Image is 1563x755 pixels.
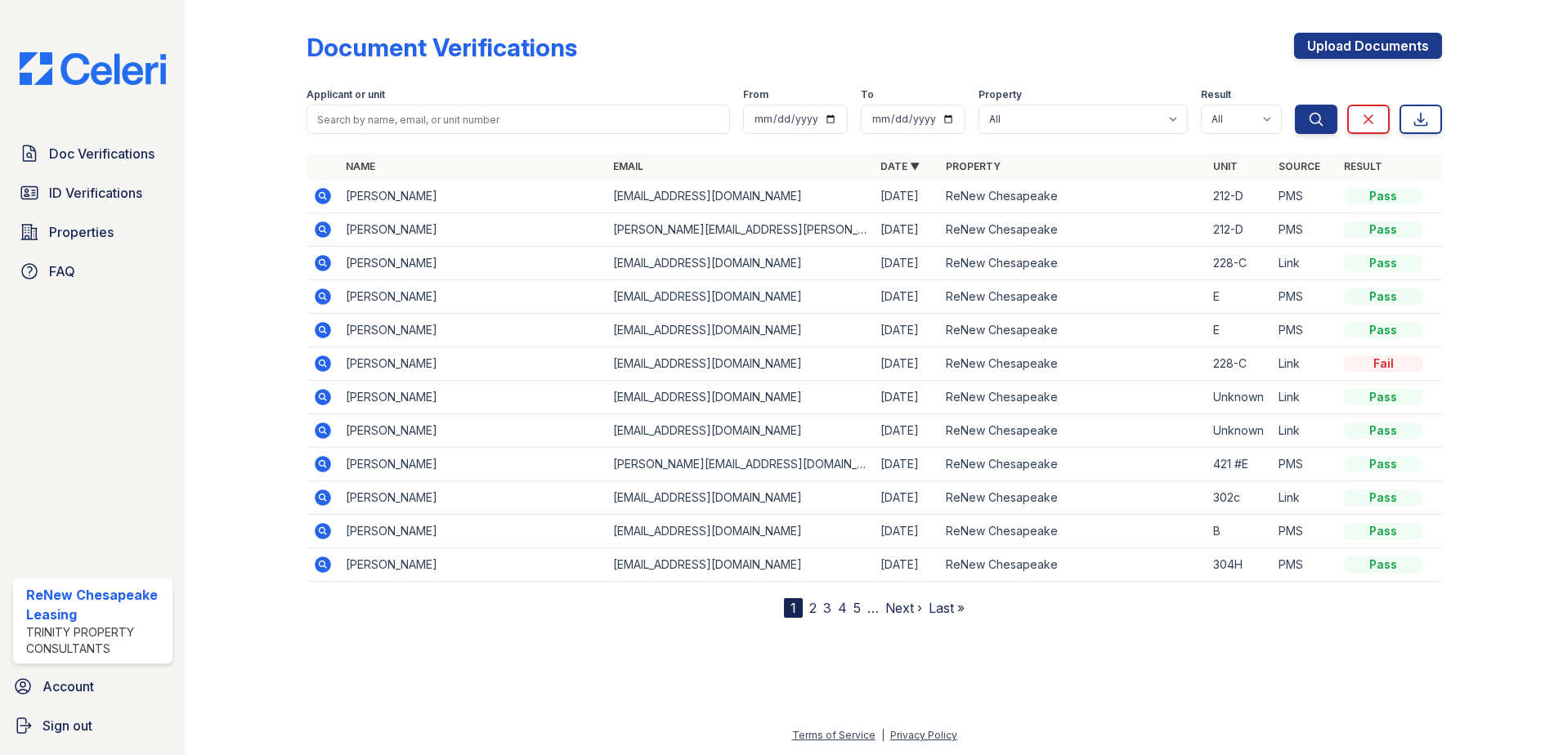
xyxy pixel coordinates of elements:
[881,729,885,741] div: |
[874,481,939,515] td: [DATE]
[1213,160,1238,172] a: Unit
[867,598,879,618] span: …
[1207,381,1272,414] td: Unknown
[939,548,1207,582] td: ReNew Chesapeake
[784,598,803,618] div: 1
[1344,221,1422,238] div: Pass
[339,448,607,481] td: [PERSON_NAME]
[1272,347,1337,381] td: Link
[1344,556,1422,573] div: Pass
[939,213,1207,247] td: ReNew Chesapeake
[307,105,730,134] input: Search by name, email, or unit number
[607,180,874,213] td: [EMAIL_ADDRESS][DOMAIN_NAME]
[874,247,939,280] td: [DATE]
[1272,180,1337,213] td: PMS
[939,247,1207,280] td: ReNew Chesapeake
[874,314,939,347] td: [DATE]
[339,381,607,414] td: [PERSON_NAME]
[1207,213,1272,247] td: 212-D
[607,347,874,381] td: [EMAIL_ADDRESS][DOMAIN_NAME]
[1207,481,1272,515] td: 302c
[43,677,94,696] span: Account
[874,448,939,481] td: [DATE]
[49,222,114,242] span: Properties
[1272,280,1337,314] td: PMS
[7,670,179,703] a: Account
[874,180,939,213] td: [DATE]
[939,481,1207,515] td: ReNew Chesapeake
[939,448,1207,481] td: ReNew Chesapeake
[1344,355,1422,372] div: Fail
[1344,160,1382,172] a: Result
[979,88,1022,101] label: Property
[853,600,861,616] a: 5
[339,213,607,247] td: [PERSON_NAME]
[1207,280,1272,314] td: E
[1207,414,1272,448] td: Unknown
[1344,523,1422,539] div: Pass
[307,33,577,62] div: Document Verifications
[874,414,939,448] td: [DATE]
[13,255,172,288] a: FAQ
[1272,213,1337,247] td: PMS
[607,515,874,548] td: [EMAIL_ADDRESS][DOMAIN_NAME]
[607,213,874,247] td: [PERSON_NAME][EMAIL_ADDRESS][PERSON_NAME][DOMAIN_NAME]
[885,600,922,616] a: Next ›
[1344,322,1422,338] div: Pass
[1207,180,1272,213] td: 212-D
[607,381,874,414] td: [EMAIL_ADDRESS][DOMAIN_NAME]
[1344,456,1422,472] div: Pass
[890,729,957,741] a: Privacy Policy
[49,144,155,163] span: Doc Verifications
[939,381,1207,414] td: ReNew Chesapeake
[607,280,874,314] td: [EMAIL_ADDRESS][DOMAIN_NAME]
[939,180,1207,213] td: ReNew Chesapeake
[1272,548,1337,582] td: PMS
[13,216,172,248] a: Properties
[7,709,179,742] a: Sign out
[49,261,75,281] span: FAQ
[13,137,172,170] a: Doc Verifications
[339,515,607,548] td: [PERSON_NAME]
[861,88,874,101] label: To
[339,180,607,213] td: [PERSON_NAME]
[607,448,874,481] td: [PERSON_NAME][EMAIL_ADDRESS][DOMAIN_NAME]
[874,548,939,582] td: [DATE]
[307,88,385,101] label: Applicant or unit
[1272,314,1337,347] td: PMS
[49,183,142,203] span: ID Verifications
[929,600,965,616] a: Last »
[7,52,179,85] img: CE_Logo_Blue-a8612792a0a2168367f1c8372b55b34899dd931a85d93a1a3d3e32e68fde9ad4.png
[607,314,874,347] td: [EMAIL_ADDRESS][DOMAIN_NAME]
[607,548,874,582] td: [EMAIL_ADDRESS][DOMAIN_NAME]
[1344,288,1422,305] div: Pass
[838,600,847,616] a: 4
[339,414,607,448] td: [PERSON_NAME]
[743,88,768,101] label: From
[607,414,874,448] td: [EMAIL_ADDRESS][DOMAIN_NAME]
[339,314,607,347] td: [PERSON_NAME]
[1344,389,1422,405] div: Pass
[809,600,817,616] a: 2
[1272,414,1337,448] td: Link
[880,160,920,172] a: Date ▼
[1207,548,1272,582] td: 304H
[1207,347,1272,381] td: 228-C
[1272,247,1337,280] td: Link
[607,481,874,515] td: [EMAIL_ADDRESS][DOMAIN_NAME]
[1344,422,1422,439] div: Pass
[1207,515,1272,548] td: B
[1344,255,1422,271] div: Pass
[1207,448,1272,481] td: 421 #E
[1344,489,1422,506] div: Pass
[339,347,607,381] td: [PERSON_NAME]
[946,160,1001,172] a: Property
[339,548,607,582] td: [PERSON_NAME]
[874,515,939,548] td: [DATE]
[939,314,1207,347] td: ReNew Chesapeake
[1272,481,1337,515] td: Link
[346,160,375,172] a: Name
[874,213,939,247] td: [DATE]
[1272,381,1337,414] td: Link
